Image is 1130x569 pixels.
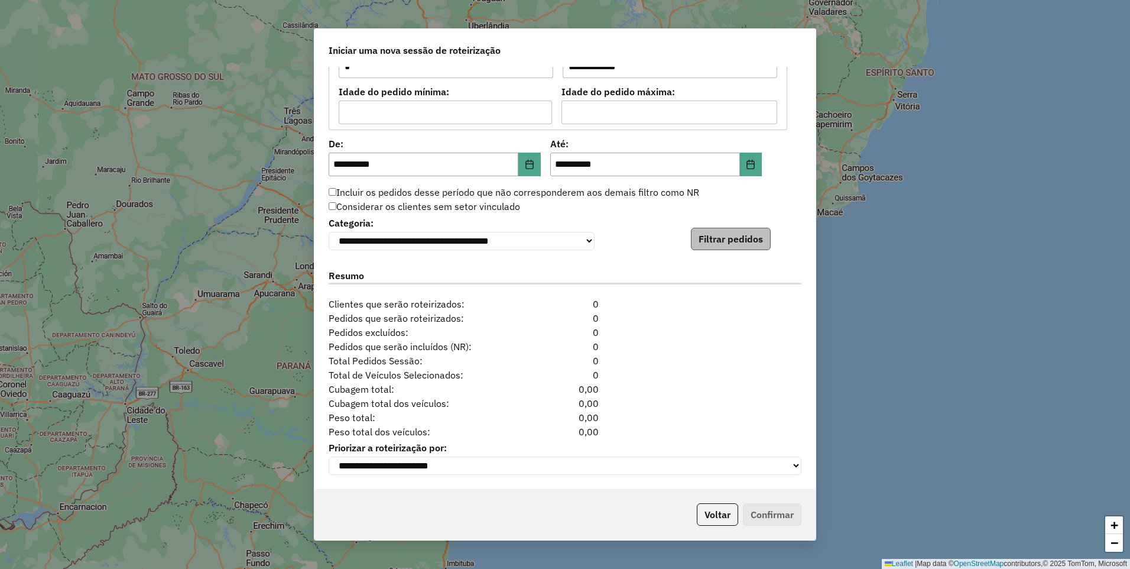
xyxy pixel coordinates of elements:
div: 0,00 [524,396,605,410]
span: Peso total dos veículos: [322,425,524,439]
span: | [915,560,917,568]
div: 0 [524,340,605,354]
span: − [1110,535,1118,550]
label: Até: [550,137,762,151]
label: Categoria: [329,216,595,230]
span: Iniciar uma nova sessão de roteirização [329,43,501,57]
a: OpenStreetMap [954,560,1004,568]
div: 0 [524,368,605,382]
span: Pedidos excluídos: [322,325,524,340]
label: Resumo [329,269,801,284]
button: Choose Date [740,153,762,176]
div: 0,00 [524,410,605,425]
label: Considerar os clientes sem setor vinculado [329,199,520,214]
span: + [1110,518,1118,532]
span: Total Pedidos Sessão: [322,354,524,368]
span: Cubagem total dos veículos: [322,396,524,410]
label: Idade do pedido mínima: [339,85,552,99]
input: Incluir os pedidos desse período que não corresponderem aos demais filtro como NR [329,188,336,196]
span: Pedidos que serão incluídos (NR): [322,340,524,354]
label: De: [329,137,541,151]
a: Zoom out [1105,534,1123,552]
button: Filtrar pedidos [691,228,771,250]
button: Choose Date [518,153,541,176]
label: Incluir os pedidos desse período que não corresponderem aos demais filtro como NR [329,185,699,199]
span: Total de Veículos Selecionados: [322,368,524,382]
div: 0,00 [524,382,605,396]
label: Priorizar a roteirização por: [329,441,801,455]
div: 0,00 [524,425,605,439]
div: 0 [524,325,605,340]
div: 0 [524,297,605,311]
div: 0 [524,311,605,325]
a: Zoom in [1105,516,1123,534]
span: Clientes que serão roteirizados: [322,297,524,311]
span: Cubagem total: [322,382,524,396]
label: Idade do pedido máxima: [561,85,778,99]
span: Pedidos que serão roteirizados: [322,311,524,325]
span: Peso total: [322,410,524,425]
input: Considerar os clientes sem setor vinculado [329,202,336,210]
div: Map data © contributors,© 2025 TomTom, Microsoft [882,559,1130,569]
a: Leaflet [885,560,913,568]
div: 0 [524,354,605,368]
button: Voltar [697,503,738,526]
